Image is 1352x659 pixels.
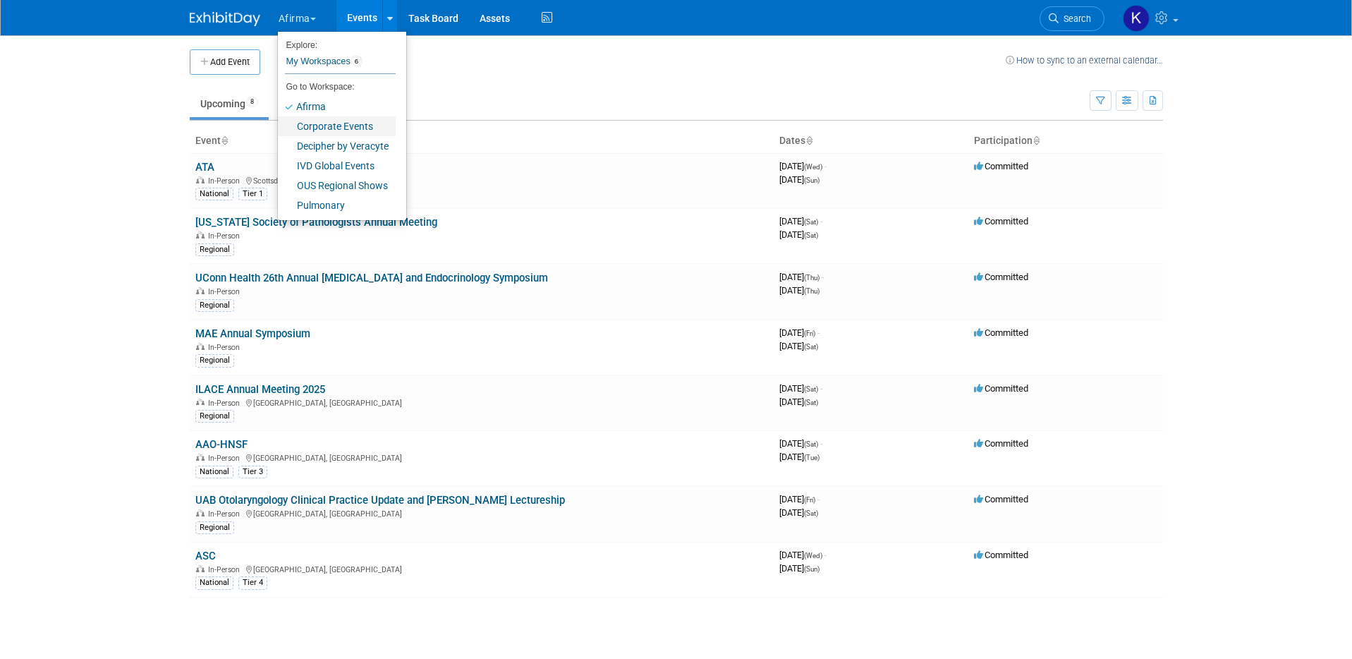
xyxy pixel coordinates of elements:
[804,399,818,406] span: (Sat)
[208,287,244,296] span: In-Person
[195,174,768,186] div: Scottsdale, [GEOGRAPHIC_DATA]
[195,452,768,463] div: [GEOGRAPHIC_DATA], [GEOGRAPHIC_DATA]
[278,195,396,215] a: Pulmonary
[804,218,818,226] span: (Sat)
[195,272,548,284] a: UConn Health 26th Annual [MEDICAL_DATA] and Endocrinology Symposium
[779,397,818,407] span: [DATE]
[278,116,396,136] a: Corporate Events
[195,327,310,340] a: MAE Annual Symposium
[195,216,437,229] a: [US_STATE] Society of Pathologists Annual Meeting
[196,509,205,516] img: In-Person Event
[195,466,233,478] div: National
[196,565,205,572] img: In-Person Event
[774,129,968,153] th: Dates
[804,565,820,573] span: (Sun)
[779,438,822,449] span: [DATE]
[196,399,205,406] img: In-Person Event
[195,354,234,367] div: Regional
[272,90,329,117] a: Past42
[974,216,1028,226] span: Committed
[804,231,818,239] span: (Sat)
[196,343,205,350] img: In-Person Event
[195,521,234,534] div: Regional
[974,494,1028,504] span: Committed
[1040,6,1104,31] a: Search
[779,452,820,462] span: [DATE]
[195,383,325,396] a: ILACE Annual Meeting 2025
[190,129,774,153] th: Event
[804,287,820,295] span: (Thu)
[779,563,820,574] span: [DATE]
[195,494,565,507] a: UAB Otolaryngology Clinical Practice Update and [PERSON_NAME] Lectureship
[804,329,815,337] span: (Fri)
[804,343,818,351] span: (Sat)
[804,440,818,448] span: (Sat)
[190,49,260,75] button: Add Event
[190,12,260,26] img: ExhibitDay
[820,383,822,394] span: -
[246,97,258,107] span: 8
[779,507,818,518] span: [DATE]
[804,385,818,393] span: (Sat)
[779,327,820,338] span: [DATE]
[195,438,248,451] a: AAO-HNSF
[822,272,824,282] span: -
[278,37,396,49] li: Explore:
[190,90,269,117] a: Upcoming8
[195,161,214,174] a: ATA
[779,216,822,226] span: [DATE]
[208,343,244,352] span: In-Person
[804,509,818,517] span: (Sat)
[278,78,396,96] li: Go to Workspace:
[278,136,396,156] a: Decipher by Veracyte
[208,176,244,186] span: In-Person
[196,231,205,238] img: In-Person Event
[195,576,233,589] div: National
[804,496,815,504] span: (Fri)
[804,552,822,560] span: (Wed)
[195,410,234,423] div: Regional
[221,135,228,146] a: Sort by Event Name
[285,49,396,73] a: My Workspaces6
[974,438,1028,449] span: Committed
[1033,135,1040,146] a: Sort by Participation Type
[238,188,267,200] div: Tier 1
[1123,5,1150,32] img: Keirsten Davis
[1059,13,1091,24] span: Search
[196,454,205,461] img: In-Person Event
[820,216,822,226] span: -
[974,550,1028,560] span: Committed
[804,163,822,171] span: (Wed)
[238,576,267,589] div: Tier 4
[195,550,216,562] a: ASC
[196,176,205,183] img: In-Person Event
[351,56,363,67] span: 6
[974,161,1028,171] span: Committed
[208,399,244,408] span: In-Person
[779,341,818,351] span: [DATE]
[779,174,820,185] span: [DATE]
[824,161,827,171] span: -
[195,397,768,408] div: [GEOGRAPHIC_DATA], [GEOGRAPHIC_DATA]
[974,272,1028,282] span: Committed
[779,161,827,171] span: [DATE]
[817,494,820,504] span: -
[278,97,396,116] a: Afirma
[208,454,244,463] span: In-Person
[278,176,396,195] a: OUS Regional Shows
[974,383,1028,394] span: Committed
[195,188,233,200] div: National
[779,229,818,240] span: [DATE]
[195,299,234,312] div: Regional
[817,327,820,338] span: -
[779,550,827,560] span: [DATE]
[804,454,820,461] span: (Tue)
[208,231,244,241] span: In-Person
[779,494,820,504] span: [DATE]
[1006,55,1163,66] a: How to sync to an external calendar...
[208,565,244,574] span: In-Person
[196,287,205,294] img: In-Person Event
[779,383,822,394] span: [DATE]
[238,466,267,478] div: Tier 3
[974,327,1028,338] span: Committed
